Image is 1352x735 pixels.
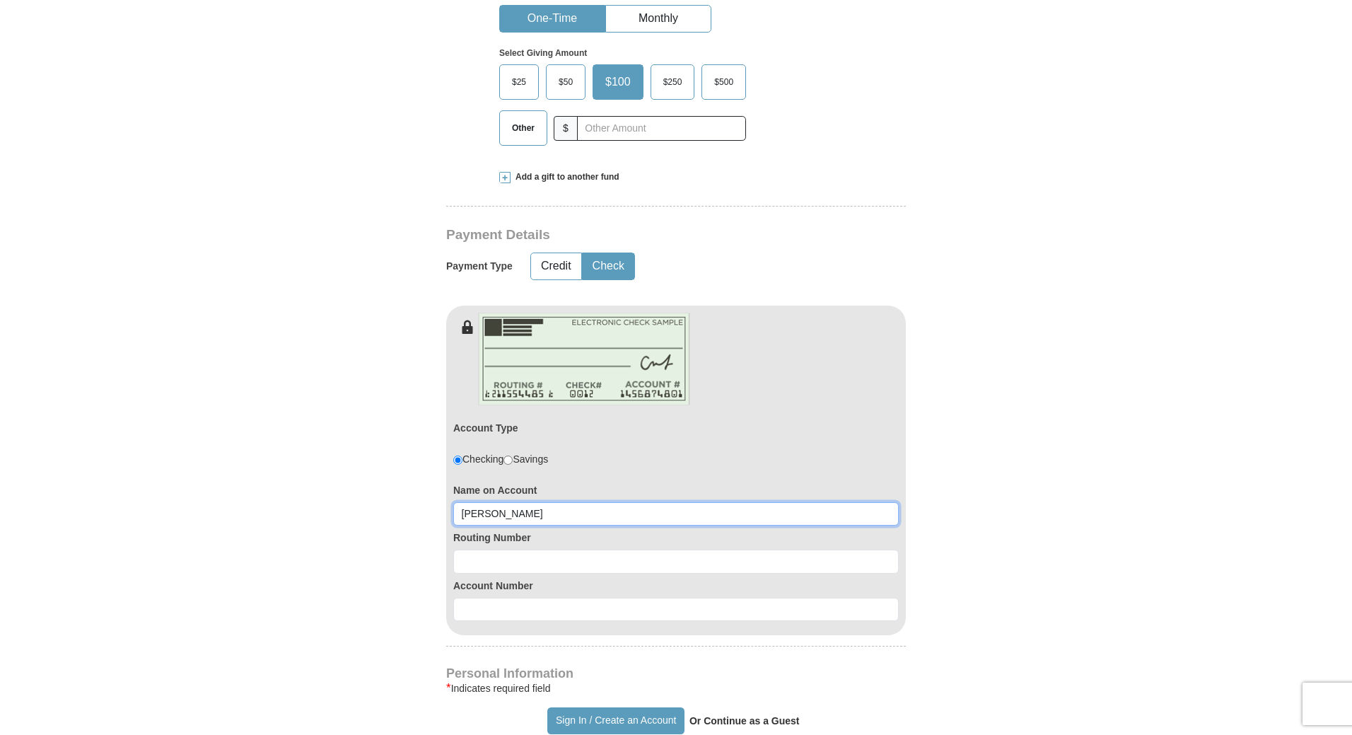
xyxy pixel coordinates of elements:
[505,117,542,139] span: Other
[500,6,605,32] button: One-Time
[453,531,899,545] label: Routing Number
[511,171,619,183] span: Add a gift to another fund
[499,48,587,58] strong: Select Giving Amount
[446,227,807,243] h3: Payment Details
[453,452,548,466] div: Checking Savings
[583,253,634,279] button: Check
[656,71,689,93] span: $250
[453,421,518,435] label: Account Type
[606,6,711,32] button: Monthly
[446,260,513,272] h5: Payment Type
[446,668,906,679] h4: Personal Information
[554,116,578,141] span: $
[453,579,899,593] label: Account Number
[707,71,740,93] span: $500
[505,71,533,93] span: $25
[446,680,906,697] div: Indicates required field
[552,71,580,93] span: $50
[531,253,581,279] button: Credit
[598,71,638,93] span: $100
[577,116,746,141] input: Other Amount
[689,715,800,727] strong: Or Continue as a Guest
[547,707,684,734] button: Sign In / Create an Account
[453,483,899,497] label: Name on Account
[478,313,690,405] img: check-en.png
